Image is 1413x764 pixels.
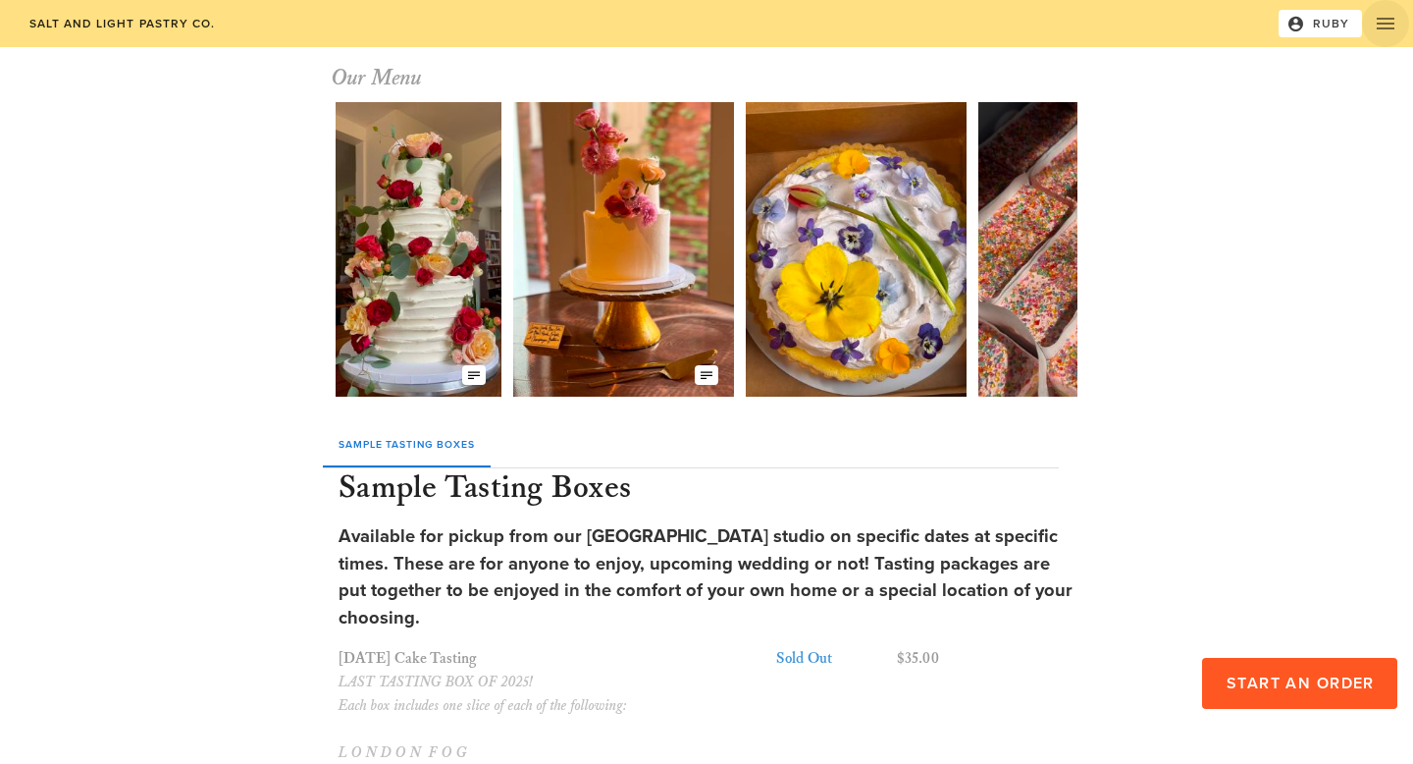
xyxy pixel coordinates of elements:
[746,102,967,397] img: raxlafqgilydqzidz8ec.jpg
[339,649,476,668] span: [DATE] Cake Tasting
[16,10,228,37] a: Salt and Light Pastry Co.
[1225,674,1374,693] span: Start an Order
[335,468,1078,512] h3: Sample Tasting Boxes
[323,420,491,467] div: Sample Tasting Boxes
[27,17,215,30] span: Salt and Light Pastry Co.
[513,102,734,397] img: wgiebvo88laedn6jfxnv.jpg
[1202,658,1397,709] button: Start an Order
[978,102,1199,397] img: y32azv1w97whfnlb7lga.jpg
[336,102,501,397] img: orkc0otbkhweqfv5mlj6.jpg
[1290,15,1349,32] span: Ruby
[332,63,1080,94] h1: Our Menu
[1279,10,1362,37] button: Ruby
[776,647,884,671] div: Sold Out
[339,523,1074,631] div: Available for pickup from our [GEOGRAPHIC_DATA] studio on specific dates at specific times. These...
